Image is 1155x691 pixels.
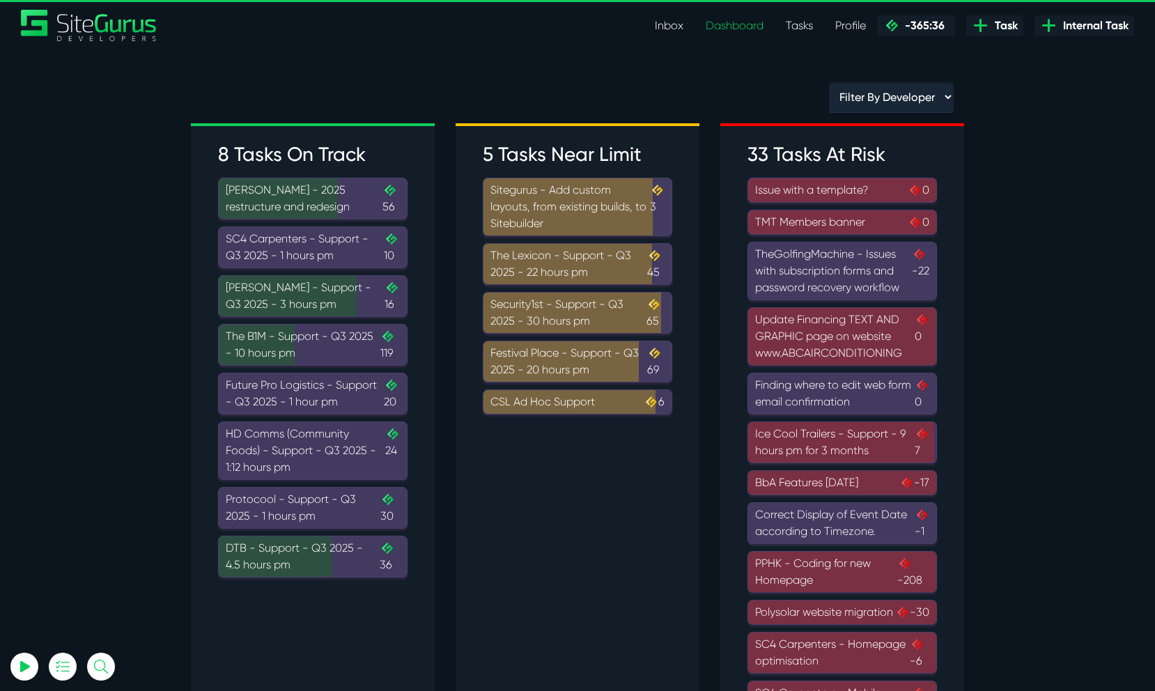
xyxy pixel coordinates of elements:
span: 36 [380,540,400,573]
span: 0 [908,182,929,199]
a: Dashboard [695,12,775,40]
h3: 5 Tasks Near Limit [483,143,672,166]
a: The Lexicon - Support - Q3 2025 - 22 hours pm45 [483,243,672,285]
div: TMT Members banner [755,214,929,231]
a: Polysolar website migration-30 [747,600,937,625]
a: Issue with a template?0 [747,178,937,203]
span: 56 [382,182,400,215]
span: 24 [385,426,400,476]
div: Issue with a template? [755,182,929,199]
a: Ice Cool Trailers - Support - 9 hours pm for 3 months7 [747,421,937,463]
a: CSL Ad Hoc Support6 [483,389,672,414]
a: DTB - Support - Q3 2025 - 4.5 hours pm36 [218,536,408,577]
a: TheGolfingMachine - Issues with subscription forms and password recovery workflow-22 [747,242,937,300]
span: 0 [915,311,929,362]
span: 3 [650,182,665,232]
a: Security1st - Support - Q3 2025 - 30 hours pm65 [483,292,672,334]
a: Correct Display of Event Date according to Timezone.-1 [747,502,937,544]
a: SC4 Carpenters - Homepage optimisation-6 [747,632,937,674]
div: SC4 Carpenters - Homepage optimisation [755,636,929,669]
span: -6 [910,636,929,669]
a: TMT Members banner0 [747,210,937,235]
span: -208 [897,555,929,589]
a: Update Financing TEXT AND GRAPHIC page on website www.ABCAIRCONDITIONING0 [747,307,937,366]
a: [PERSON_NAME] - Support - Q3 2025 - 3 hours pm16 [218,275,408,317]
div: Festival Place - Support - Q3 2025 - 20 hours pm [490,345,665,378]
a: Protocool - Support - Q3 2025 - 1 hours pm30 [218,487,408,529]
a: Sitegurus - Add custom layouts, from existing builds, to Sitebuilder3 [483,178,672,236]
a: Finding where to edit web form email confirmation0 [747,373,937,414]
div: Protocool - Support - Q3 2025 - 1 hours pm [226,491,400,525]
span: 119 [380,328,400,362]
div: CSL Ad Hoc Support [490,394,665,410]
div: [PERSON_NAME] - 2025 restructure and redesign [226,182,400,215]
div: PPHK - Coding for new Homepage [755,555,929,589]
div: Update Financing TEXT AND GRAPHIC page on website www.ABCAIRCONDITIONING [755,311,929,362]
span: Internal Task [1057,17,1129,34]
a: Tasks [775,12,824,40]
div: [PERSON_NAME] - Support - Q3 2025 - 3 hours pm [226,279,400,313]
div: TheGolfingMachine - Issues with subscription forms and password recovery workflow [755,246,929,296]
span: 0 [915,377,929,410]
div: Correct Display of Event Date according to Timezone. [755,506,929,540]
a: HD Comms (Community Foods) - Support - Q3 2025 - 1:12 hours pm24 [218,421,408,480]
span: Task [989,17,1018,34]
span: -365:36 [899,19,945,32]
a: Inbox [644,12,695,40]
span: -30 [895,604,929,621]
div: Finding where to edit web form email confirmation [755,377,929,410]
a: Task [966,15,1023,36]
span: 20 [384,377,400,410]
img: Sitegurus Logo [21,10,157,41]
h3: 33 Tasks At Risk [747,143,937,166]
span: 7 [915,426,929,459]
span: -1 [915,506,929,540]
a: Internal Task [1034,15,1134,36]
a: SC4 Carpenters - Support - Q3 2025 - 1 hours pm10 [218,226,408,268]
span: 69 [647,345,665,378]
a: Profile [824,12,877,40]
a: [PERSON_NAME] - 2025 restructure and redesign56 [218,178,408,219]
a: -365:36 [877,15,955,36]
span: -22 [912,246,929,296]
h3: 8 Tasks On Track [218,143,408,166]
div: Sitegurus - Add custom layouts, from existing builds, to Sitebuilder [490,182,665,232]
span: 45 [647,247,665,281]
span: 6 [644,394,665,410]
a: PPHK - Coding for new Homepage-208 [747,551,937,593]
a: The B1M - Support - Q3 2025 - 10 hours pm119 [218,324,408,366]
span: 10 [384,231,400,264]
a: BbA Features [DATE]-17 [747,470,937,495]
div: The B1M - Support - Q3 2025 - 10 hours pm [226,328,400,362]
div: HD Comms (Community Foods) - Support - Q3 2025 - 1:12 hours pm [226,426,400,476]
div: DTB - Support - Q3 2025 - 4.5 hours pm [226,540,400,573]
span: 0 [908,214,929,231]
span: -17 [899,474,929,491]
a: Future Pro Logistics - Support - Q3 2025 - 1 hour pm20 [218,373,408,414]
div: SC4 Carpenters - Support - Q3 2025 - 1 hours pm [226,231,400,264]
a: SiteGurus [21,10,157,41]
a: Festival Place - Support - Q3 2025 - 20 hours pm69 [483,341,672,382]
span: 30 [380,491,400,525]
div: Future Pro Logistics - Support - Q3 2025 - 1 hour pm [226,377,400,410]
div: Polysolar website migration [755,604,929,621]
div: Security1st - Support - Q3 2025 - 30 hours pm [490,296,665,329]
span: 65 [646,296,665,329]
div: Ice Cool Trailers - Support - 9 hours pm for 3 months [755,426,929,459]
span: 16 [385,279,400,313]
div: BbA Features [DATE] [755,474,929,491]
div: The Lexicon - Support - Q3 2025 - 22 hours pm [490,247,665,281]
